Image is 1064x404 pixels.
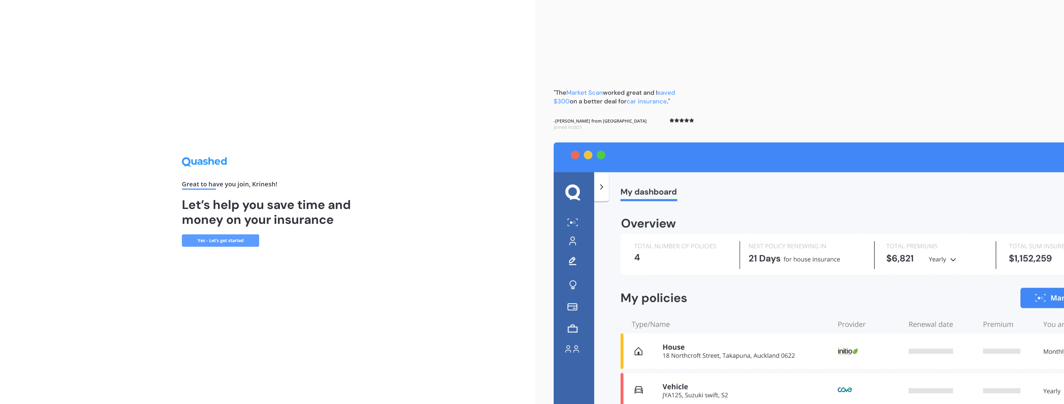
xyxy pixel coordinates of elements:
h1: Let’s help you save time and money on your insurance [182,197,353,227]
img: dashboard.webp [554,142,1064,404]
span: Joined in 2021 [554,124,582,130]
span: Market Scan [566,89,603,97]
b: "The worked great and I on a better deal for ." [554,89,675,105]
span: saved $300 [554,89,675,105]
a: Yes - Let’s get started [182,234,259,247]
div: Great to have you join , Krinesh ! [182,181,353,190]
span: car insurance [627,97,667,105]
b: - [PERSON_NAME] from [GEOGRAPHIC_DATA] [554,118,647,130]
